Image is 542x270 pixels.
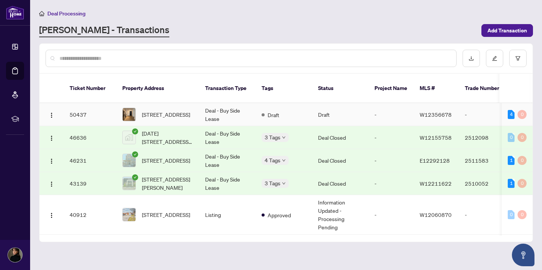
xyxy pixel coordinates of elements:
[420,134,452,141] span: W12155758
[132,151,138,157] span: check-circle
[469,56,474,61] span: download
[142,129,193,146] span: [DATE][STREET_ADDRESS][DATE][PERSON_NAME]
[199,103,256,126] td: Deal - Buy Side Lease
[312,172,368,195] td: Deal Closed
[46,131,58,143] button: Logo
[199,126,256,149] td: Deal - Buy Side Lease
[64,149,116,172] td: 46231
[509,50,527,67] button: filter
[64,172,116,195] td: 43139
[142,110,190,119] span: [STREET_ADDRESS]
[132,174,138,180] span: check-circle
[49,212,55,218] img: Logo
[508,133,515,142] div: 0
[518,179,527,188] div: 0
[368,103,414,126] td: -
[282,159,286,162] span: down
[508,210,515,219] div: 0
[116,74,199,103] th: Property Address
[312,103,368,126] td: Draft
[265,133,280,142] span: 3 Tags
[368,126,414,149] td: -
[49,181,55,187] img: Logo
[459,172,512,195] td: 2510052
[508,110,515,119] div: 4
[368,195,414,235] td: -
[420,111,452,118] span: W12356678
[49,112,55,118] img: Logo
[199,195,256,235] td: Listing
[518,156,527,165] div: 0
[481,24,533,37] button: Add Transaction
[46,209,58,221] button: Logo
[459,195,512,235] td: -
[142,175,193,192] span: [STREET_ADDRESS][PERSON_NAME]
[459,126,512,149] td: 2512098
[46,154,58,166] button: Logo
[312,126,368,149] td: Deal Closed
[512,244,534,266] button: Open asap
[459,149,512,172] td: 2511583
[487,24,527,37] span: Add Transaction
[420,180,452,187] span: W12211622
[518,210,527,219] div: 0
[64,195,116,235] td: 40912
[508,156,515,165] div: 1
[39,24,169,37] a: [PERSON_NAME] - Transactions
[199,172,256,195] td: Deal - Buy Side Lease
[492,56,497,61] span: edit
[508,179,515,188] div: 1
[64,103,116,126] td: 50437
[312,149,368,172] td: Deal Closed
[39,11,44,16] span: home
[49,158,55,164] img: Logo
[46,177,58,189] button: Logo
[518,133,527,142] div: 0
[6,6,24,20] img: logo
[132,128,138,134] span: check-circle
[268,111,279,119] span: Draft
[64,126,116,149] td: 46636
[64,74,116,103] th: Ticket Number
[414,74,459,103] th: MLS #
[486,50,503,67] button: edit
[8,248,22,262] img: Profile Icon
[47,10,85,17] span: Deal Processing
[123,131,135,144] img: thumbnail-img
[123,208,135,221] img: thumbnail-img
[420,211,452,218] span: W12060870
[463,50,480,67] button: download
[312,74,368,103] th: Status
[142,156,190,165] span: [STREET_ADDRESS]
[265,156,280,165] span: 4 Tags
[282,182,286,185] span: down
[199,149,256,172] td: Deal - Buy Side Lease
[459,74,512,103] th: Trade Number
[265,179,280,188] span: 3 Tags
[268,211,291,219] span: Approved
[312,195,368,235] td: Information Updated - Processing Pending
[142,211,190,219] span: [STREET_ADDRESS]
[515,56,521,61] span: filter
[46,108,58,121] button: Logo
[49,135,55,141] img: Logo
[368,74,414,103] th: Project Name
[256,74,312,103] th: Tags
[199,74,256,103] th: Transaction Type
[123,108,135,121] img: thumbnail-img
[368,149,414,172] td: -
[518,110,527,119] div: 0
[368,172,414,195] td: -
[123,177,135,190] img: thumbnail-img
[420,157,450,164] span: E12292128
[459,103,512,126] td: -
[282,136,286,139] span: down
[123,154,135,167] img: thumbnail-img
